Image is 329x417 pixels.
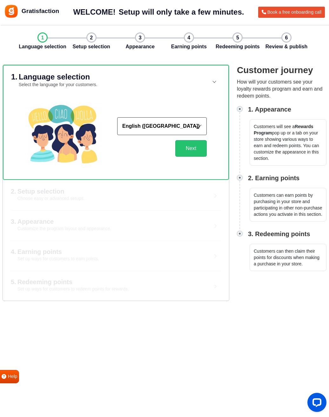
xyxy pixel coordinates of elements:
span: Help [8,373,17,380]
h1: Setup will only take a few minutes. [119,8,244,17]
h2: 1. [11,73,17,88]
h2: Customer journey [237,65,326,76]
small: Select the language for your customers. [19,82,97,87]
p: Customers will see a pop up or a tab on your store showing various ways to earn and redeem points... [250,119,326,166]
h2: Language selection [19,73,97,81]
iframe: LiveChat chat widget [302,390,329,417]
h1: WELCOME! [73,8,115,17]
p: How will your customers see your loyalty rewards program and earn and redeem points. [237,79,326,99]
p: Customers can then claim their points for discounts when making a purchase in your store. [250,244,326,271]
img: Gratisfaction [4,4,18,18]
button: English ([GEOGRAPHIC_DATA]) [117,117,207,135]
a: Book a free onboarding call [258,7,325,18]
h3: 3. Redeeming points [248,229,310,239]
p: Customers can earn points by purchasing in your store and participating in other non-purchase act... [250,188,326,222]
strong: Rewards Program [254,124,313,135]
h3: 2. Earning points [248,173,299,183]
h3: 1. Appearance [248,105,291,114]
span: Gratisfaction [22,7,59,16]
strong: English ([GEOGRAPHIC_DATA]) [122,123,200,129]
button: Next [175,140,207,157]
